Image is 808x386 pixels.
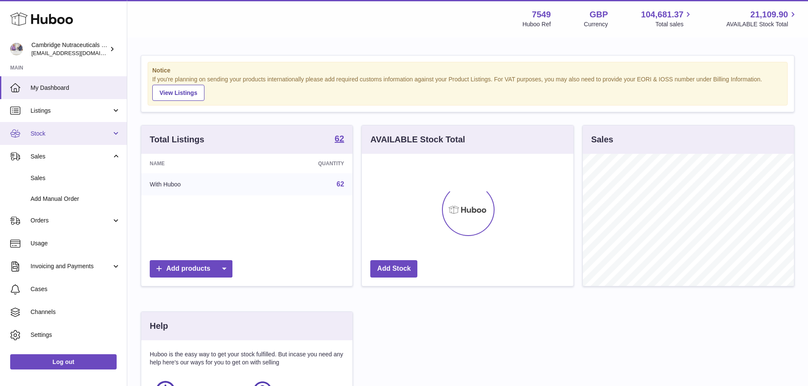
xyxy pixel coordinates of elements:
span: Cases [31,285,120,293]
div: Huboo Ref [523,20,551,28]
a: View Listings [152,85,204,101]
span: Settings [31,331,120,339]
span: 104,681.37 [641,9,683,20]
a: Log out [10,354,117,369]
strong: 7549 [532,9,551,20]
p: Huboo is the easy way to get your stock fulfilled. But incase you need any help here's our ways f... [150,350,344,367]
th: Quantity [253,154,352,173]
span: Listings [31,107,112,115]
td: With Huboo [141,173,253,195]
h3: Help [150,320,168,332]
span: Invoicing and Payments [31,262,112,270]
th: Name [141,154,253,173]
span: Sales [31,174,120,182]
div: Currency [584,20,608,28]
div: If you're planning on sending your products internationally please add required customs informati... [152,75,783,101]
span: [EMAIL_ADDRESS][DOMAIN_NAME] [31,50,125,56]
span: Stock [31,130,112,138]
a: Add products [150,260,232,278]
strong: Notice [152,67,783,75]
span: Channels [31,308,120,316]
h3: AVAILABLE Stock Total [370,134,465,145]
h3: Total Listings [150,134,204,145]
h3: Sales [591,134,613,145]
a: 21,109.90 AVAILABLE Stock Total [726,9,798,28]
span: Orders [31,217,112,225]
div: Cambridge Nutraceuticals Ltd [31,41,108,57]
span: 21,109.90 [750,9,788,20]
strong: GBP [590,9,608,20]
a: 62 [337,181,344,188]
a: 62 [335,134,344,144]
span: Usage [31,239,120,247]
a: 104,681.37 Total sales [641,9,693,28]
span: My Dashboard [31,84,120,92]
img: qvc@camnutra.com [10,43,23,56]
span: Total sales [655,20,693,28]
span: Add Manual Order [31,195,120,203]
strong: 62 [335,134,344,143]
span: Sales [31,153,112,161]
a: Add Stock [370,260,417,278]
span: AVAILABLE Stock Total [726,20,798,28]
